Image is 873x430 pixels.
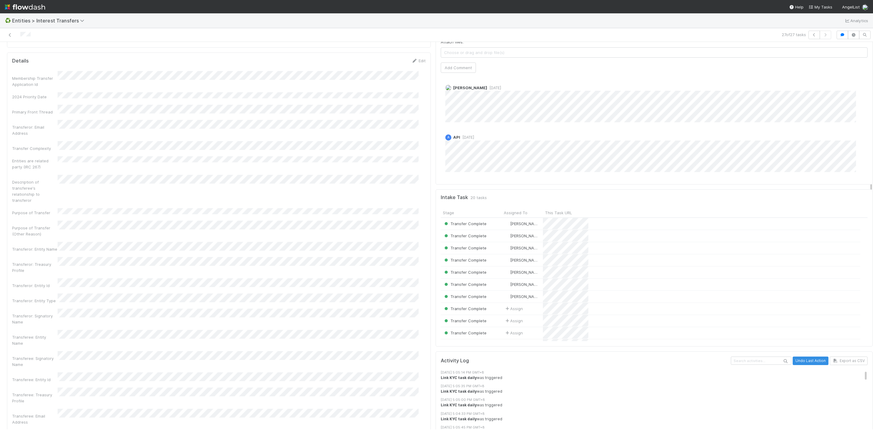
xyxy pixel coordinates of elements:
[782,32,806,38] span: 27 of 27 tasks
[12,145,58,151] div: Transfer Complexity
[793,357,828,365] button: Undo Last Action
[12,58,29,64] h5: Details
[504,257,540,263] div: [PERSON_NAME]
[504,270,509,275] img: avatar_abca0ba5-4208-44dd-8897-90682736f166.png
[731,357,791,365] input: Search activities...
[441,195,468,201] h5: Intake Task
[504,282,509,287] img: avatar_abca0ba5-4208-44dd-8897-90682736f166.png
[12,298,58,304] div: Transferor: Entity Type
[504,281,540,287] div: [PERSON_NAME]
[510,258,541,262] span: [PERSON_NAME]
[441,403,477,407] strong: Link KYC task daily
[789,4,804,10] div: Help
[443,330,487,335] span: Transfer Complete
[12,413,58,425] div: Transferee: Email Address
[510,221,541,226] span: [PERSON_NAME]
[12,283,58,289] div: Transferor: Entity Id
[443,306,487,311] span: Transfer Complete
[808,4,832,10] a: My Tasks
[443,210,454,216] span: Stage
[842,5,860,9] span: AngelList
[504,294,509,299] img: avatar_abca0ba5-4208-44dd-8897-90682736f166.png
[443,221,487,226] span: Transfer Complete
[504,233,509,238] img: avatar_abca0ba5-4208-44dd-8897-90682736f166.png
[12,225,58,237] div: Purpose of Transfer (Other Reason)
[504,306,523,312] span: Assign
[12,313,58,325] div: Transferor: Signatory Name
[453,135,460,140] span: API
[504,221,540,227] div: [PERSON_NAME]
[12,355,58,367] div: Transferee: Signatory Name
[443,294,487,299] span: Transfer Complete
[443,318,487,323] span: Transfer Complete
[12,210,58,216] div: Purpose of Transfer
[545,210,572,216] span: This Task URL
[510,245,541,250] span: [PERSON_NAME]
[12,158,58,170] div: Entities are related party (IRC 267)
[830,357,868,365] button: Export as CSV
[12,124,58,136] div: Transferor: Email Address
[12,377,58,383] div: Transferee: Entity Id
[510,282,541,287] span: [PERSON_NAME]
[510,270,541,275] span: [PERSON_NAME]
[504,245,509,250] img: avatar_abca0ba5-4208-44dd-8897-90682736f166.png
[445,85,451,91] img: avatar_abca0ba5-4208-44dd-8897-90682736f166.png
[443,245,487,251] div: Transfer Complete
[510,294,541,299] span: [PERSON_NAME]
[447,136,450,139] span: A
[441,39,463,45] label: Attach files:
[12,179,58,203] div: Description of transferee's relationship to transferor
[504,258,509,262] img: avatar_abca0ba5-4208-44dd-8897-90682736f166.png
[12,109,58,115] div: Primary Front Thread
[862,4,868,10] img: avatar_d7f67417-030a-43ce-a3ce-a315a3ccfd08.png
[470,195,487,201] span: 20 tasks
[504,269,540,275] div: [PERSON_NAME]
[443,330,487,336] div: Transfer Complete
[12,94,58,100] div: 2024 Priority Date
[441,48,867,57] span: Choose or drag and drop file(s)
[443,318,487,324] div: Transfer Complete
[504,245,540,251] div: [PERSON_NAME]
[5,2,45,12] img: logo-inverted-e16ddd16eac7371096b0.svg
[12,246,58,252] div: Transferor: Entity Name
[808,5,832,9] span: My Tasks
[504,293,540,300] div: [PERSON_NAME]
[5,18,11,23] span: ♻️
[443,245,487,250] span: Transfer Complete
[844,17,868,24] a: Analytics
[443,281,487,287] div: Transfer Complete
[12,261,58,273] div: Transferor: Treasury Profile
[443,221,487,227] div: Transfer Complete
[443,293,487,300] div: Transfer Complete
[12,75,58,87] div: Membership Transfer Application Id
[441,417,477,421] strong: Link KYC task daily
[443,257,487,263] div: Transfer Complete
[443,233,487,238] span: Transfer Complete
[504,233,540,239] div: [PERSON_NAME]
[441,389,477,394] strong: Link KYC task daily
[445,134,451,141] div: API
[441,375,477,380] strong: Link KYC task daily
[453,85,487,90] span: [PERSON_NAME]
[443,269,487,275] div: Transfer Complete
[504,210,527,216] span: Assigned To
[460,135,474,140] span: [DATE]
[12,334,58,346] div: Transferee: Entity Name
[443,306,487,312] div: Transfer Complete
[504,318,523,324] span: Assign
[504,221,509,226] img: avatar_93b89fca-d03a-423a-b274-3dd03f0a621f.png
[441,63,476,73] button: Add Comment
[487,86,501,90] span: [DATE]
[443,233,487,239] div: Transfer Complete
[411,58,426,63] a: Edit
[510,233,541,238] span: [PERSON_NAME]
[443,282,487,287] span: Transfer Complete
[441,358,730,364] h5: Activity Log
[443,270,487,275] span: Transfer Complete
[12,18,87,24] span: Entities > Interest Transfers
[12,392,58,404] div: Transferee: Treasury Profile
[504,330,523,336] span: Assign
